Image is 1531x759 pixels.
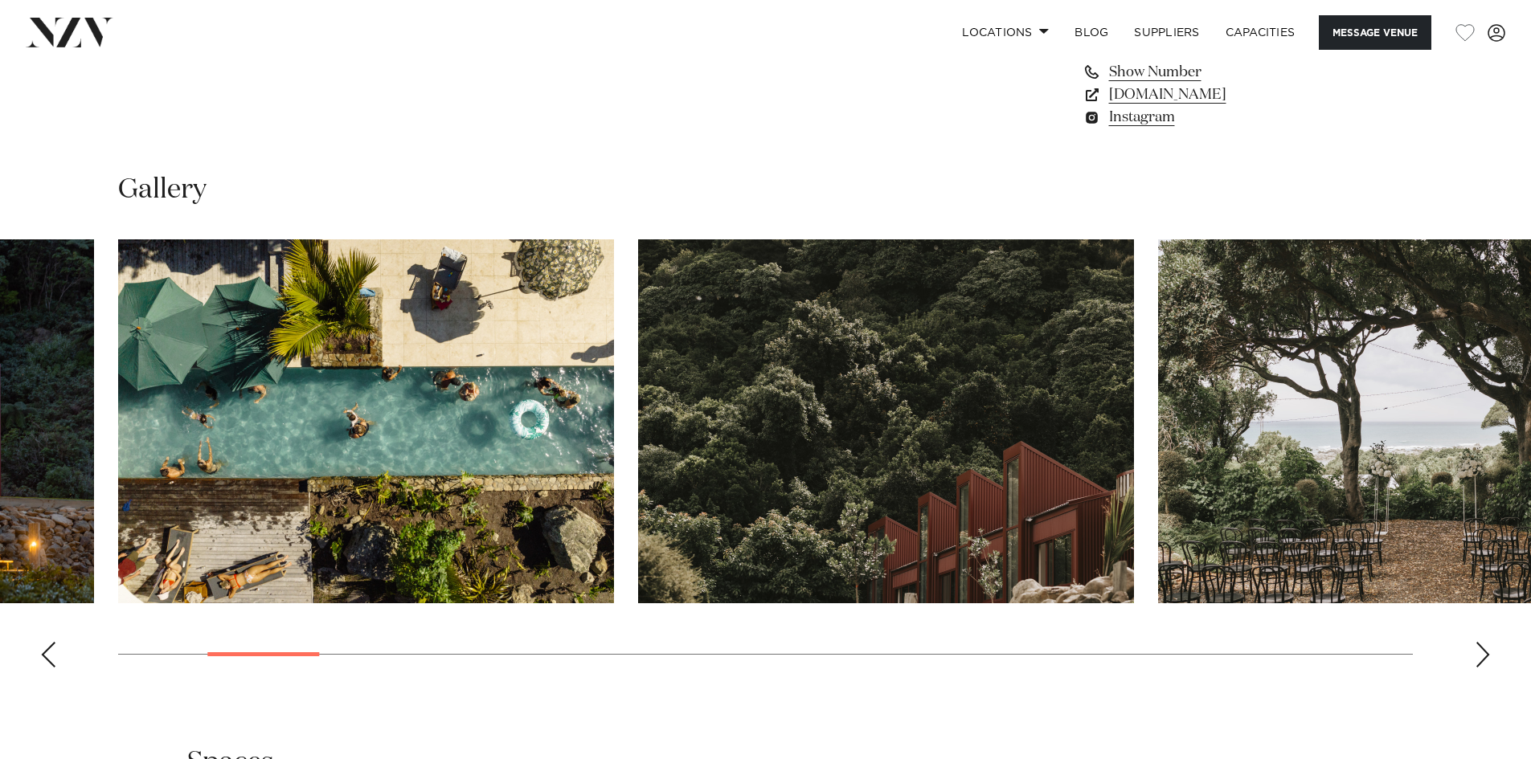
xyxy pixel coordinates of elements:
h2: Gallery [118,172,207,208]
swiper-slide: 3 / 29 [118,239,614,603]
img: nzv-logo.png [26,18,113,47]
button: Message Venue [1319,15,1431,50]
a: Locations [949,15,1062,50]
a: [DOMAIN_NAME] [1083,84,1345,106]
a: Show Number [1083,61,1345,84]
swiper-slide: 4 / 29 [638,239,1134,603]
a: BLOG [1062,15,1121,50]
a: SUPPLIERS [1121,15,1212,50]
a: Instagram [1083,106,1345,129]
a: Capacities [1213,15,1308,50]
